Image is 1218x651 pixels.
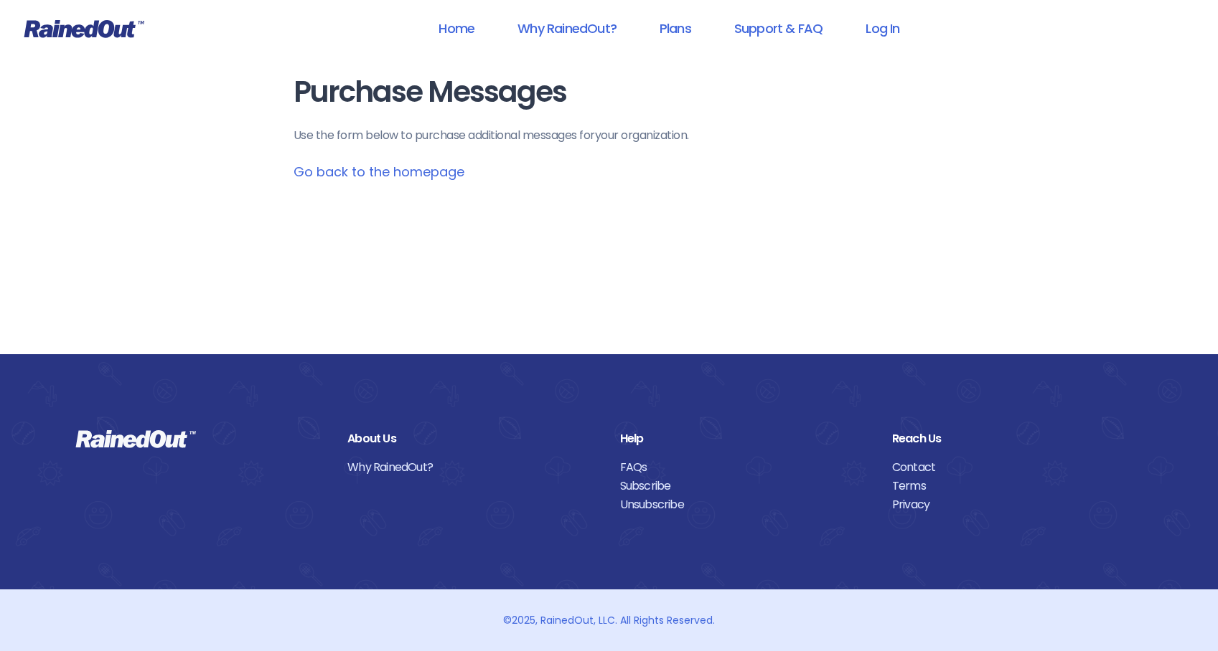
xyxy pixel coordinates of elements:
a: Unsubscribe [620,495,871,514]
div: Help [620,429,871,448]
a: Terms [892,477,1143,495]
a: Home [420,12,493,44]
a: Go back to the homepage [294,163,464,181]
a: Subscribe [620,477,871,495]
a: Plans [641,12,710,44]
a: Why RainedOut? [347,458,598,477]
a: Privacy [892,495,1143,514]
a: Contact [892,458,1143,477]
a: Support & FAQ [716,12,841,44]
h1: Purchase Messages [294,76,925,108]
div: About Us [347,429,598,448]
a: FAQs [620,458,871,477]
a: Log In [847,12,918,44]
div: Reach Us [892,429,1143,448]
a: Why RainedOut? [499,12,635,44]
p: Use the form below to purchase additional messages for your organization . [294,127,925,144]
